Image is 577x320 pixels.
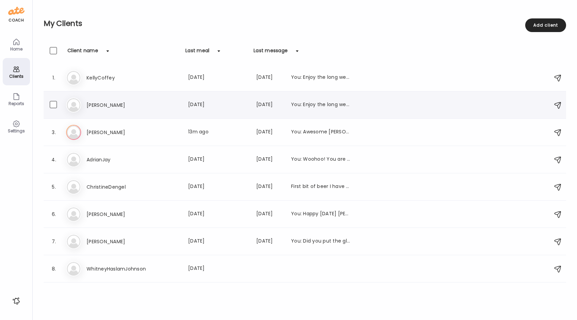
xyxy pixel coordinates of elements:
h3: [PERSON_NAME] [87,237,147,246]
h3: [PERSON_NAME] [87,101,147,109]
div: [DATE] [256,101,283,109]
h3: [PERSON_NAME] [87,210,147,218]
h2: My Clients [44,18,566,29]
div: 7. [50,237,58,246]
div: Last message [254,47,288,58]
div: First bit of beer I have had in a very long time but the ginger was intriguing and actually was j... [291,183,351,191]
div: Add client [525,18,566,32]
h3: AdrianJay [87,156,147,164]
h3: [PERSON_NAME] [87,128,147,136]
div: You: Enjoy the long weekend. Let me know if I can help you plan for success and stay on track. Yo... [291,74,351,82]
div: 8. [50,265,58,273]
div: [DATE] [188,74,248,82]
div: 3. [50,128,58,136]
h3: WhitneyHaslamJohnson [87,265,147,273]
div: Home [4,47,29,51]
div: You: Woohoo! You are back! I was starting to wonder about you!!!! [291,156,351,164]
div: [DATE] [188,101,248,109]
div: 4. [50,156,58,164]
h3: ChristineDengel [87,183,147,191]
div: 1. [50,74,58,82]
div: [DATE] [256,156,283,164]
div: Last meal [185,47,209,58]
div: [DATE] [188,237,248,246]
div: You: Awesome [PERSON_NAME]! I hope you enjoy the long weekend. [291,128,351,136]
div: [DATE] [256,237,283,246]
div: [DATE] [256,128,283,136]
div: [DATE] [256,74,283,82]
div: [DATE] [256,210,283,218]
div: Reports [4,101,29,106]
div: You: Happy [DATE] [PERSON_NAME]. I hope you had a great week! Do you have any weekend events or d... [291,210,351,218]
div: [DATE] [188,156,248,164]
img: ate [8,5,25,16]
div: Settings [4,129,29,133]
div: [DATE] [256,183,283,191]
div: coach [9,17,24,23]
div: 13m ago [188,128,248,136]
div: 6. [50,210,58,218]
div: Clients [4,74,29,78]
div: You: Did you put the glucose monitor on? [291,237,351,246]
div: You: Enjoy the long weekend! [291,101,351,109]
div: Client name [67,47,98,58]
div: [DATE] [188,265,248,273]
h3: KellyCoffey [87,74,147,82]
div: 5. [50,183,58,191]
div: [DATE] [188,210,248,218]
div: [DATE] [188,183,248,191]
